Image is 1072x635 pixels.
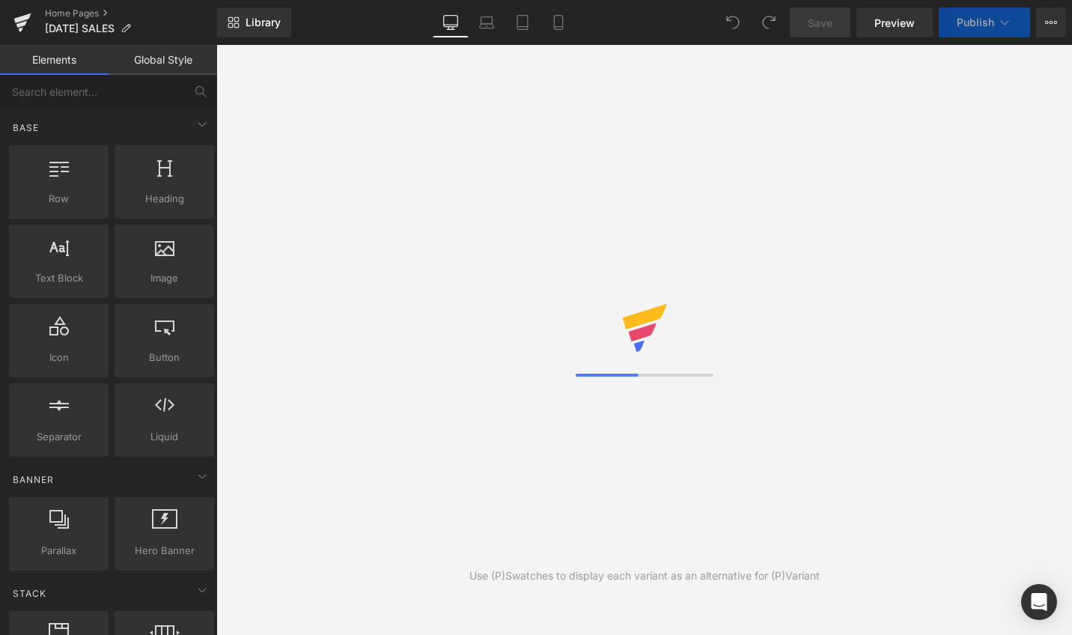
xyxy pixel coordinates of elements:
[957,16,994,28] span: Publish
[13,191,104,207] span: Row
[11,473,55,487] span: Banner
[1036,7,1066,37] button: More
[119,429,210,445] span: Liquid
[13,543,104,559] span: Parallax
[13,270,104,286] span: Text Block
[119,350,210,365] span: Button
[718,7,748,37] button: Undo
[469,7,505,37] a: Laptop
[1021,584,1057,620] div: Open Intercom Messenger
[45,7,217,19] a: Home Pages
[119,543,210,559] span: Hero Banner
[505,7,540,37] a: Tablet
[856,7,933,37] a: Preview
[540,7,576,37] a: Mobile
[13,429,104,445] span: Separator
[469,568,820,584] div: Use (P)Swatches to display each variant as an alternative for (P)Variant
[874,15,915,31] span: Preview
[808,15,832,31] span: Save
[45,22,115,34] span: [DATE] SALES
[13,350,104,365] span: Icon
[11,121,40,135] span: Base
[119,270,210,286] span: Image
[754,7,784,37] button: Redo
[217,7,291,37] a: New Library
[246,16,281,29] span: Library
[109,45,217,75] a: Global Style
[433,7,469,37] a: Desktop
[119,191,210,207] span: Heading
[11,586,48,601] span: Stack
[939,7,1030,37] button: Publish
